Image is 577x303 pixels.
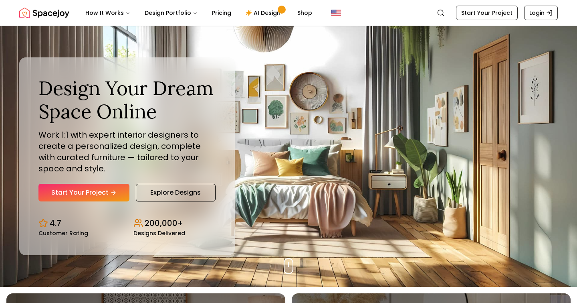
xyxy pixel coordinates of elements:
div: Design stats [38,211,216,236]
small: Customer Rating [38,230,88,236]
img: Spacejoy Logo [19,5,69,21]
a: Pricing [206,5,238,21]
a: AI Design [239,5,289,21]
nav: Main [79,5,319,21]
img: United States [331,8,341,18]
button: Design Portfolio [138,5,204,21]
a: Start Your Project [38,184,129,201]
p: 4.7 [50,218,61,229]
p: Work 1:1 with expert interior designers to create a personalized design, complete with curated fu... [38,129,216,174]
button: How It Works [79,5,137,21]
a: Shop [291,5,319,21]
a: Login [524,6,558,20]
a: Spacejoy [19,5,69,21]
p: 200,000+ [145,218,183,229]
small: Designs Delivered [133,230,185,236]
a: Explore Designs [136,184,216,201]
a: Start Your Project [456,6,518,20]
h1: Design Your Dream Space Online [38,77,216,123]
